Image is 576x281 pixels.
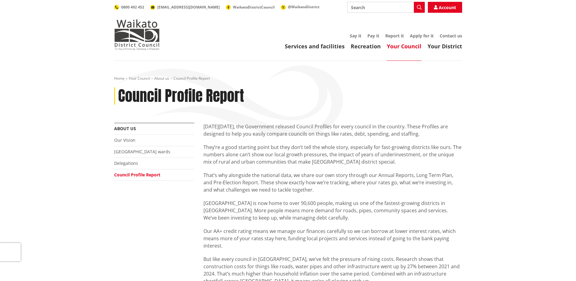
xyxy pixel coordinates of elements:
span: @WaikatoDistrict [288,4,319,9]
a: Your District [428,43,462,50]
a: WaikatoDistrictCouncil [226,5,275,10]
span: [DATE][DATE], the Government released Council Profiles for every council in the country. These Pr... [203,123,448,137]
iframe: Messenger Launcher [548,255,570,277]
span: 0800 492 452 [121,5,144,10]
p: That’s why alongside the national data, we share our own story through our Annual Reports, Long T... [203,172,462,193]
span: [EMAIL_ADDRESS][DOMAIN_NAME] [157,5,220,10]
a: Services and facilities [285,43,345,50]
a: Account [428,2,462,13]
h1: Council Profile Report [118,87,244,105]
a: Delegations [114,160,138,166]
a: Report it [385,33,404,39]
p: [GEOGRAPHIC_DATA] is now home to over 90,600 people, making us one of the fastest-growing distric... [203,199,462,221]
a: Recreation [351,43,381,50]
a: 0800 492 452 [114,5,144,10]
a: Your Council [129,76,150,81]
a: About us [114,126,136,131]
a: Our Vision [114,137,135,143]
a: [EMAIL_ADDRESS][DOMAIN_NAME] [150,5,220,10]
p: They’re a good starting point but they don’t tell the whole story, especially for fast-growing di... [203,144,462,165]
a: Council Profile Report [114,172,160,178]
a: Pay it [367,33,379,39]
nav: breadcrumb [114,76,462,81]
a: Your Council [387,43,421,50]
img: Waikato District Council - Te Kaunihera aa Takiwaa o Waikato [114,19,160,50]
a: Home [114,76,124,81]
p: Our AA+ credit rating means we manage our finances carefully so we can borrow at lower interest r... [203,227,462,249]
a: [GEOGRAPHIC_DATA] wards [114,149,170,154]
a: @WaikatoDistrict [281,4,319,9]
a: About us [154,76,169,81]
input: Search input [347,2,425,13]
a: Contact us [440,33,462,39]
a: Apply for it [410,33,434,39]
span: WaikatoDistrictCouncil [233,5,275,10]
a: Say it [350,33,361,39]
span: Council Profile Report [173,76,210,81]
